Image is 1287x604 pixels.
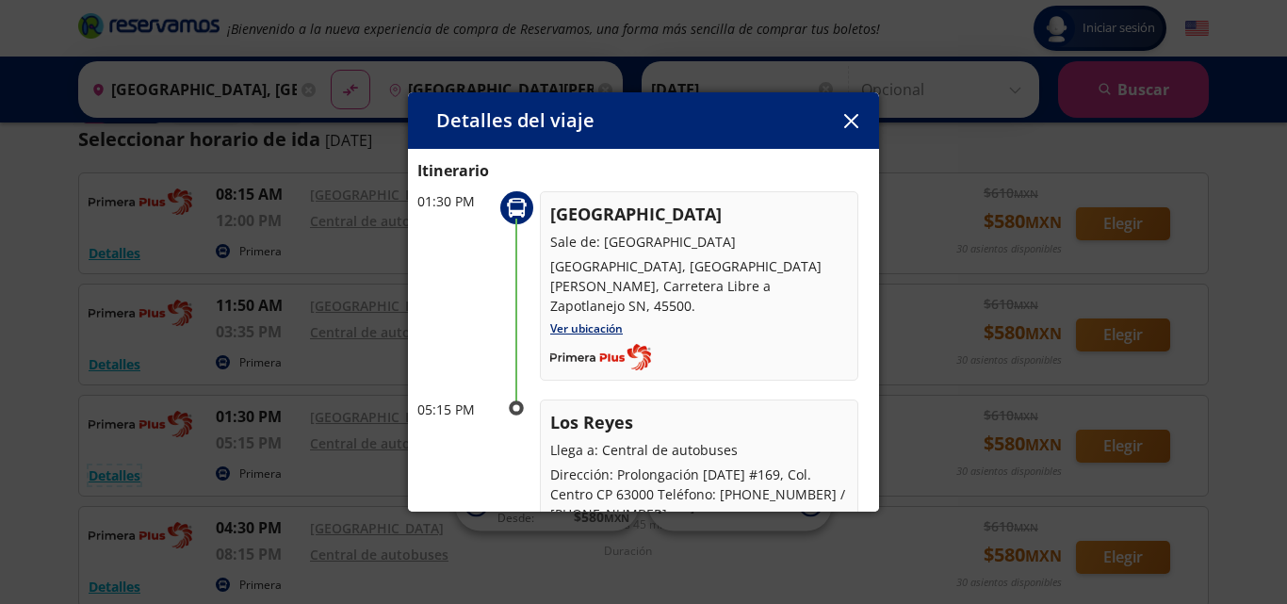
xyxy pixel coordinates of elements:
p: Itinerario [417,159,870,182]
img: Completo_color__1_.png [550,344,651,370]
a: Ver ubicación [550,320,623,336]
p: Detalles del viaje [436,106,595,135]
p: [GEOGRAPHIC_DATA] [550,202,848,227]
p: Llega a: Central de autobuses [550,440,848,460]
p: Sale de: [GEOGRAPHIC_DATA] [550,232,848,252]
p: Los Reyes [550,410,848,435]
p: 01:30 PM [417,191,493,211]
p: [GEOGRAPHIC_DATA], [GEOGRAPHIC_DATA][PERSON_NAME], Carretera Libre a Zapotlanejo SN, 45500. [550,256,848,316]
p: Dirección: Prolongación [DATE] #169, Col. Centro CP 63000 Teléfono: [PHONE_NUMBER] / [PHONE_NUMBER] [550,465,848,524]
p: 05:15 PM [417,400,493,419]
